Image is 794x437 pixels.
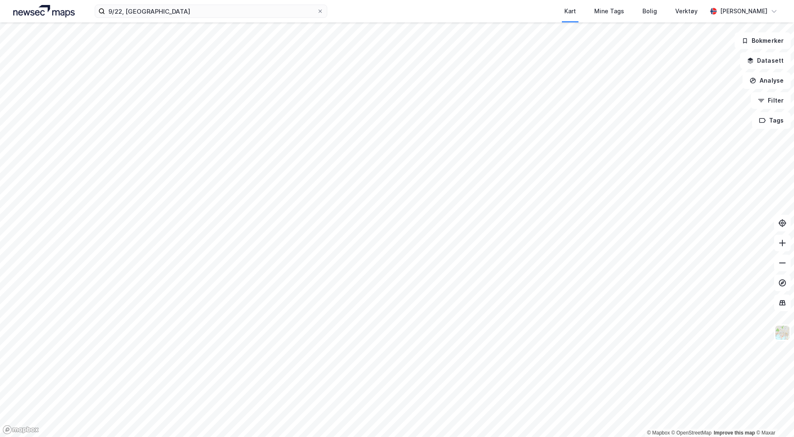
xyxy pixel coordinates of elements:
input: Søk på adresse, matrikkel, gårdeiere, leietakere eller personer [105,5,317,17]
img: Z [774,325,790,341]
button: Filter [751,92,791,109]
div: Kontrollprogram for chat [752,397,794,437]
div: Mine Tags [594,6,624,16]
button: Analyse [743,72,791,89]
a: Improve this map [714,430,755,436]
img: logo.a4113a55bc3d86da70a041830d287a7e.svg [13,5,75,17]
div: Kart [564,6,576,16]
iframe: Chat Widget [752,397,794,437]
button: Datasett [740,52,791,69]
a: Mapbox homepage [2,425,39,435]
a: OpenStreetMap [671,430,712,436]
button: Tags [752,112,791,129]
button: Bokmerker [735,32,791,49]
a: Mapbox [647,430,670,436]
div: Bolig [642,6,657,16]
div: [PERSON_NAME] [720,6,767,16]
div: Verktøy [675,6,698,16]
